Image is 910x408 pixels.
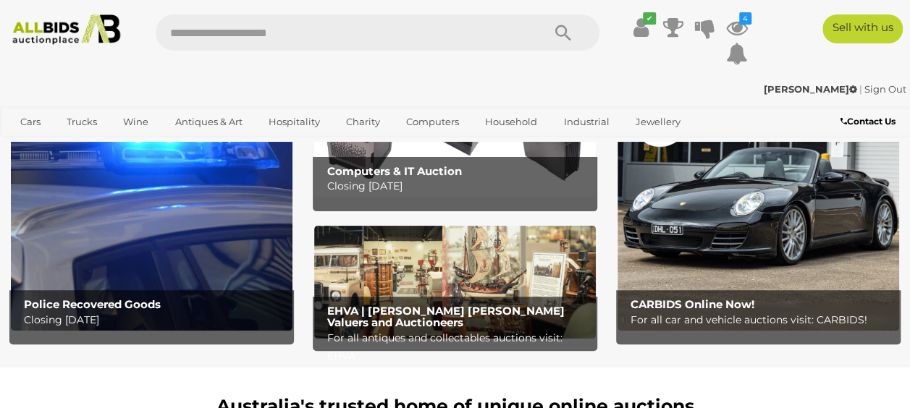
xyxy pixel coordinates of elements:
[864,83,906,95] a: Sign Out
[120,134,242,158] a: [GEOGRAPHIC_DATA]
[11,110,50,134] a: Cars
[643,12,656,25] i: ✔
[314,84,596,197] a: Computers & IT Auction Computers & IT Auction Closing [DATE]
[327,329,591,365] p: For all antiques and collectables auctions visit: EHVA
[314,226,596,339] img: EHVA | Evans Hastings Valuers and Auctioneers
[739,12,751,25] i: 4
[7,14,127,45] img: Allbids.com.au
[764,83,859,95] a: [PERSON_NAME]
[327,164,462,178] b: Computers & IT Auction
[822,14,903,43] a: Sell with us
[24,297,161,311] b: Police Recovered Goods
[859,83,862,95] span: |
[166,110,252,134] a: Antiques & Art
[24,311,287,329] p: Closing [DATE]
[114,110,158,134] a: Wine
[527,14,599,51] button: Search
[337,110,389,134] a: Charity
[57,110,106,134] a: Trucks
[631,311,894,329] p: For all car and vehicle auctions visit: CARBIDS!
[626,110,690,134] a: Jewellery
[631,297,754,311] b: CARBIDS Online Now!
[631,14,652,41] a: ✔
[618,84,899,331] a: CARBIDS Online Now! CARBIDS Online Now! For all car and vehicle auctions visit: CARBIDS!
[11,84,292,331] img: Police Recovered Goods
[314,226,596,339] a: EHVA | Evans Hastings Valuers and Auctioneers EHVA | [PERSON_NAME] [PERSON_NAME] Valuers and Auct...
[476,110,547,134] a: Household
[64,134,113,158] a: Sports
[259,110,329,134] a: Hospitality
[841,114,899,129] a: Contact Us
[618,84,899,331] img: CARBIDS Online Now!
[327,177,591,195] p: Closing [DATE]
[11,134,57,158] a: Office
[764,83,857,95] strong: [PERSON_NAME]
[11,84,292,331] a: Police Recovered Goods Police Recovered Goods Closing [DATE]
[397,110,468,134] a: Computers
[726,14,748,41] a: 4
[841,116,896,127] b: Contact Us
[554,110,618,134] a: Industrial
[327,304,565,330] b: EHVA | [PERSON_NAME] [PERSON_NAME] Valuers and Auctioneers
